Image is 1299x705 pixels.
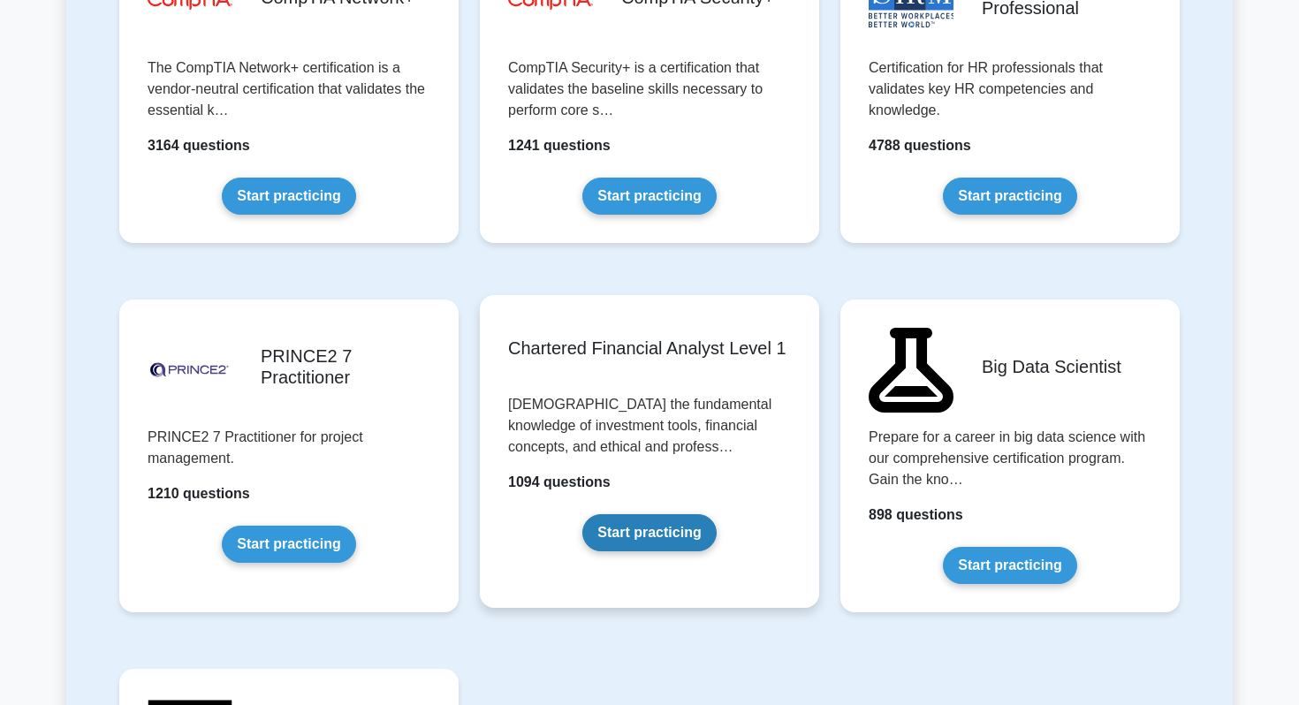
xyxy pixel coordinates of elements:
a: Start practicing [943,178,1076,215]
a: Start practicing [222,178,355,215]
a: Start practicing [943,547,1076,584]
a: Start practicing [222,526,355,563]
a: Start practicing [582,514,716,551]
a: Start practicing [582,178,716,215]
